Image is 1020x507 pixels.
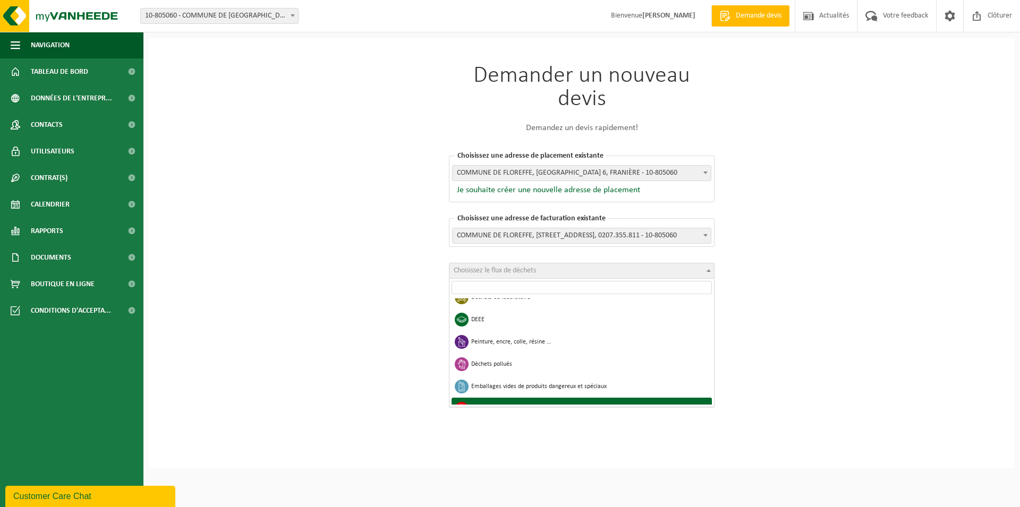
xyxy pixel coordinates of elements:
[31,271,95,297] span: Boutique en ligne
[31,297,111,324] span: Conditions d'accepta...
[31,165,67,191] span: Contrat(s)
[452,165,711,181] span: COMMUNE DE FLOREFFE, RUE DE LA GLACIÈRE 6, FRANIÈRE - 10-805060
[31,218,63,244] span: Rapports
[452,228,711,244] span: COMMUNE DE FLOREFFE, RUE DE LA GLACIÈRE 6, FRANIÈRE, 0207.355.811 - 10-805060
[471,339,706,345] span: Peinture, encre, colle, résine …
[31,138,74,165] span: Utilisateurs
[642,12,695,20] strong: [PERSON_NAME]
[449,64,715,111] h1: Demander un nouveau devis
[452,185,640,195] button: Je souhaite créer une nouvelle adresse de placement
[31,58,88,85] span: Tableau de bord
[31,32,70,58] span: Navigation
[449,122,715,134] p: Demandez un devis rapidement!
[471,316,706,323] span: DEEE
[455,214,608,222] span: Choisissez une adresse de facturation existante
[140,8,299,24] span: 10-805060 - COMMUNE DE FLOREFFE - FRANIÈRE
[31,85,112,111] span: Données de l'entrepr...
[711,5,789,27] a: Demande devis
[733,11,784,21] span: Demande devis
[453,166,711,181] span: COMMUNE DE FLOREFFE, RUE DE LA GLACIÈRE 6, FRANIÈRE - 10-805060
[471,383,706,390] span: Emballages vides de produits dangereux et spéciaux
[31,111,63,138] span: Contacts
[454,267,536,274] span: Choisissez le flux de déchets
[455,152,606,160] span: Choisissez une adresse de placement existante
[5,484,177,507] iframe: chat widget
[31,191,70,218] span: Calendrier
[453,228,711,243] span: COMMUNE DE FLOREFFE, RUE DE LA GLACIÈRE 6, FRANIÈRE, 0207.355.811 - 10-805060
[141,8,298,23] span: 10-805060 - COMMUNE DE FLOREFFE - FRANIÈRE
[31,244,71,271] span: Documents
[471,361,706,367] span: Déchets pollués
